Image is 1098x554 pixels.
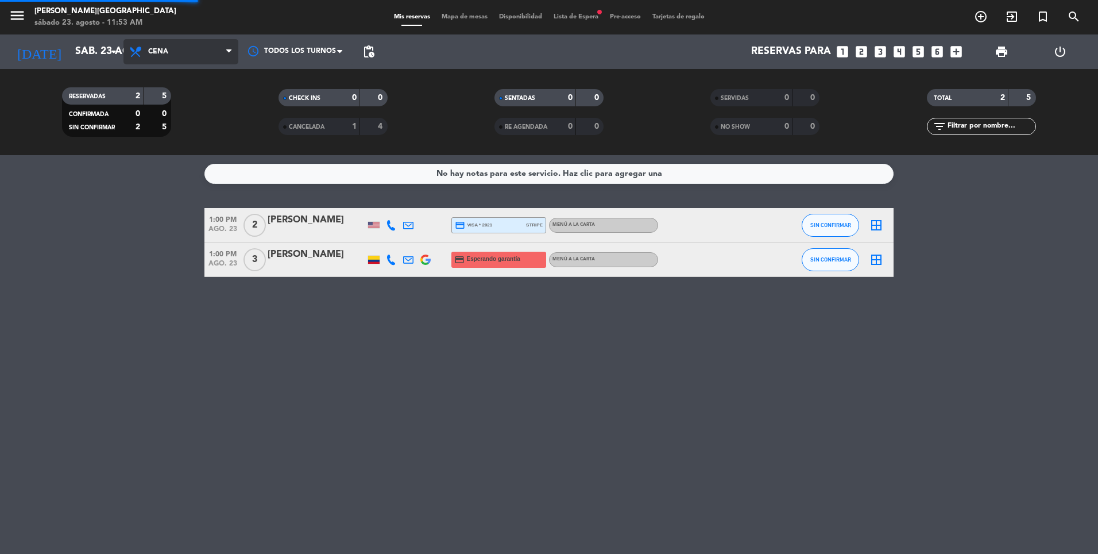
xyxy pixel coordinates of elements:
span: Tarjetas de regalo [647,14,710,20]
strong: 0 [352,94,357,102]
button: SIN CONFIRMAR [802,248,859,271]
span: 3 [243,248,266,271]
span: 1:00 PM [204,247,241,260]
span: 2 [243,214,266,237]
span: Reservas para [751,46,831,57]
span: CHECK INS [289,95,320,101]
i: [DATE] [9,39,69,64]
strong: 0 [810,122,817,130]
i: turned_in_not [1036,10,1050,24]
strong: 0 [162,110,169,118]
i: add_circle_outline [974,10,988,24]
div: No hay notas para este servicio. Haz clic para agregar una [436,167,662,180]
img: google-logo.png [420,255,431,265]
span: print [995,45,1008,59]
div: sábado 23. agosto - 11:53 AM [34,17,176,29]
i: power_settings_new [1053,45,1067,59]
i: exit_to_app [1005,10,1019,24]
i: credit_card [454,255,465,265]
i: looks_one [835,44,850,59]
span: SIN CONFIRMAR [69,125,115,130]
strong: 2 [136,123,140,131]
strong: 5 [1026,94,1033,102]
i: looks_two [854,44,869,59]
span: SERVIDAS [721,95,749,101]
span: 1:00 PM [204,212,241,225]
strong: 5 [162,92,169,100]
input: Filtrar por nombre... [946,120,1035,133]
span: pending_actions [362,45,376,59]
strong: 0 [568,94,573,102]
span: Cena [148,48,168,56]
span: SIN CONFIRMAR [810,256,851,263]
span: RESERVADAS [69,94,106,99]
span: CANCELADA [289,124,324,130]
span: NO SHOW [721,124,750,130]
span: Lista de Espera [548,14,604,20]
span: Menú a la carta [552,222,595,227]
strong: 5 [162,123,169,131]
span: visa * 2021 [455,220,492,230]
strong: 0 [136,110,140,118]
strong: 0 [594,122,601,130]
i: looks_5 [911,44,926,59]
div: [PERSON_NAME] [268,213,365,228]
i: looks_4 [892,44,907,59]
i: looks_6 [930,44,945,59]
span: SIN CONFIRMAR [810,222,851,228]
div: [PERSON_NAME][GEOGRAPHIC_DATA] [34,6,176,17]
span: fiber_manual_record [596,9,603,16]
span: Mis reservas [388,14,436,20]
i: looks_3 [873,44,888,59]
i: border_all [869,253,883,267]
i: filter_list [933,120,946,133]
span: Pre-acceso [604,14,647,20]
i: border_all [869,218,883,232]
i: add_box [949,44,964,59]
strong: 1 [352,122,357,130]
span: stripe [526,221,543,229]
strong: 2 [1000,94,1005,102]
strong: 0 [568,122,573,130]
span: CONFIRMADA [69,111,109,117]
button: SIN CONFIRMAR [802,214,859,237]
strong: 2 [136,92,140,100]
span: Disponibilidad [493,14,548,20]
span: RE AGENDADA [505,124,547,130]
span: ago. 23 [204,225,241,238]
i: credit_card [455,220,465,230]
button: menu [9,7,26,28]
strong: 4 [378,122,385,130]
span: Mapa de mesas [436,14,493,20]
i: search [1067,10,1081,24]
span: TOTAL [934,95,952,101]
span: SENTADAS [505,95,535,101]
i: arrow_drop_down [107,45,121,59]
strong: 0 [784,122,789,130]
div: LOG OUT [1031,34,1089,69]
span: Menú a la carta [552,257,595,261]
i: menu [9,7,26,24]
span: ago. 23 [204,260,241,273]
span: Esperando garantía [467,255,520,264]
strong: 0 [378,94,385,102]
div: [PERSON_NAME] [268,247,365,262]
strong: 0 [810,94,817,102]
strong: 0 [594,94,601,102]
strong: 0 [784,94,789,102]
